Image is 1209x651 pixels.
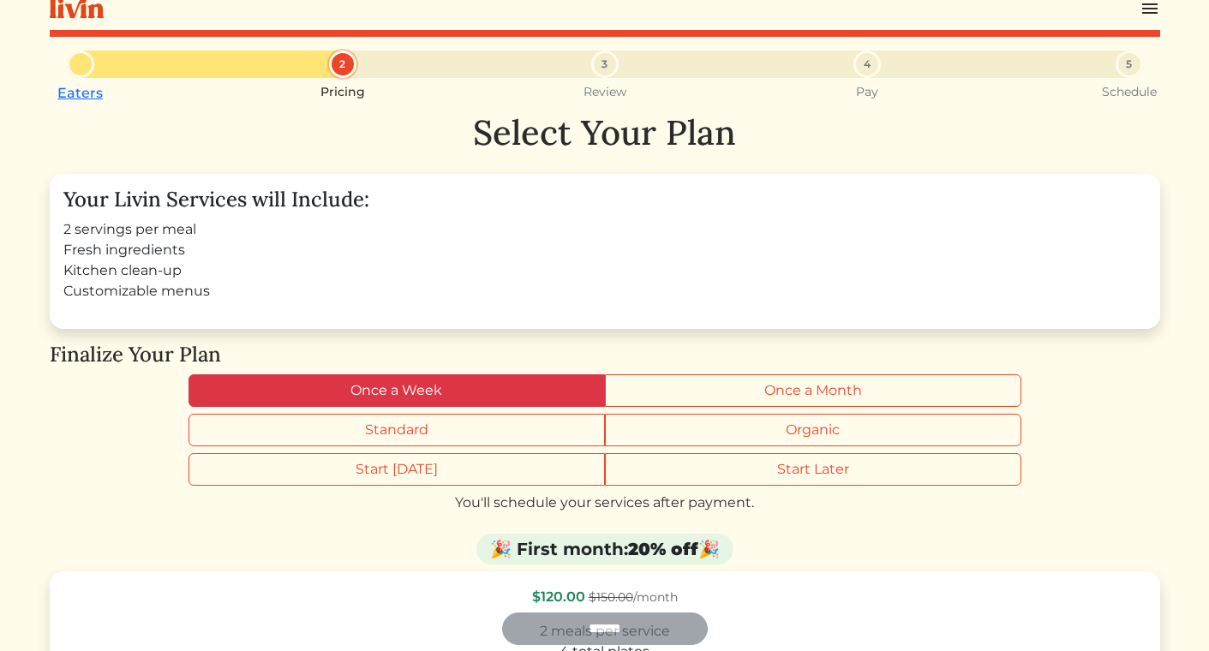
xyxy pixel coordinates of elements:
s: $150.00 [589,589,633,605]
small: Pay [856,85,878,99]
span: 5 [1126,57,1132,72]
small: Pricing [320,85,365,99]
div: Start timing [189,453,1021,486]
li: 2 servings per meal [63,219,1146,240]
div: Billing frequency [189,374,1021,407]
div: Grocery type [189,414,1021,446]
label: Start Later [605,453,1021,486]
label: Start [DATE] [189,453,605,486]
h4: Your Livin Services will Include: [63,188,1146,212]
li: Fresh ingredients [63,240,1146,260]
div: You'll schedule your services after payment. [50,493,1160,513]
span: /month [589,589,678,605]
label: Organic [605,414,1021,446]
span: $120.00 [532,588,585,605]
h4: Finalize Your Plan [50,343,1160,367]
span: 3 [602,57,607,72]
small: Review [584,85,626,99]
label: Standard [189,414,605,446]
li: Customizable menus [63,281,1146,302]
small: Schedule [1102,85,1157,99]
span: 4 [864,57,871,72]
strong: 20% off [628,539,698,559]
span: 2 [339,57,345,72]
label: Once a Month [605,374,1021,407]
li: Kitchen clean-up [63,260,1146,281]
h1: Select Your Plan [50,112,1160,153]
label: Once a Week [189,374,605,407]
a: Eaters [57,85,103,101]
div: 🎉 First month: 🎉 [476,534,733,564]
